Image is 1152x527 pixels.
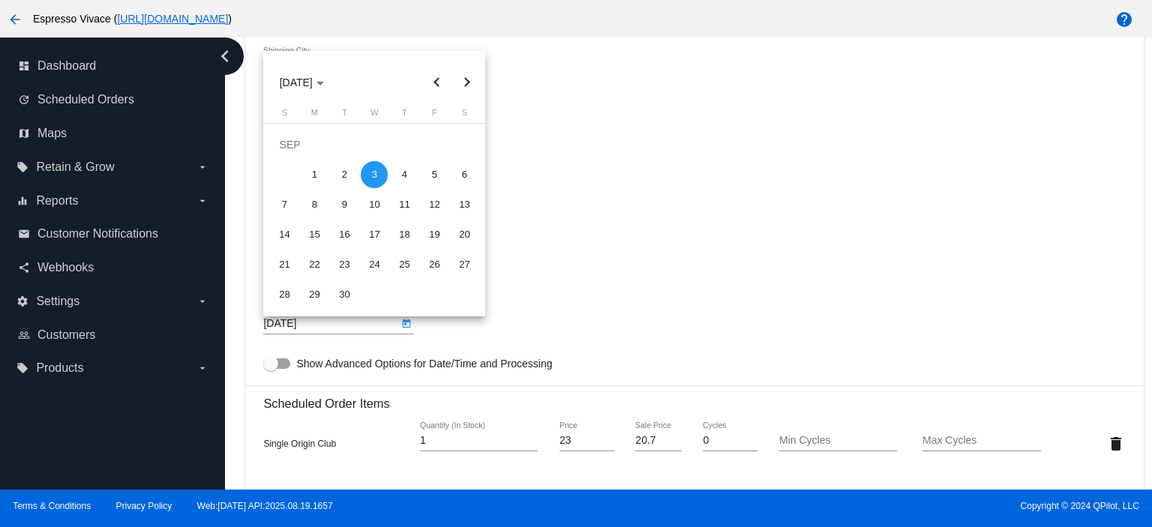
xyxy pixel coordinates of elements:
td: September 2, 2025 [329,160,359,190]
div: 19 [421,221,448,248]
div: 21 [271,251,298,278]
td: September 21, 2025 [269,250,299,280]
button: Previous month [421,67,451,97]
th: Monday [299,108,329,123]
div: 11 [391,191,418,218]
div: 2 [331,161,358,188]
td: September 17, 2025 [359,220,389,250]
td: September 9, 2025 [329,190,359,220]
td: SEP [269,130,479,160]
th: Friday [419,108,449,123]
td: September 19, 2025 [419,220,449,250]
div: 16 [331,221,358,248]
div: 10 [361,191,388,218]
td: September 5, 2025 [419,160,449,190]
div: 3 [361,161,388,188]
div: 30 [331,281,358,308]
div: 8 [301,191,328,218]
td: September 10, 2025 [359,190,389,220]
td: September 27, 2025 [449,250,479,280]
div: 12 [421,191,448,218]
td: September 18, 2025 [389,220,419,250]
td: September 1, 2025 [299,160,329,190]
div: 20 [451,221,478,248]
td: September 12, 2025 [419,190,449,220]
div: 4 [391,161,418,188]
div: 5 [421,161,448,188]
div: 7 [271,191,298,218]
td: September 25, 2025 [389,250,419,280]
td: September 3, 2025 [359,160,389,190]
th: Wednesday [359,108,389,123]
div: 28 [271,281,298,308]
td: September 13, 2025 [449,190,479,220]
div: 27 [451,251,478,278]
div: 9 [331,191,358,218]
td: September 23, 2025 [329,250,359,280]
span: [DATE] [280,76,324,88]
td: September 4, 2025 [389,160,419,190]
div: 14 [271,221,298,248]
div: 6 [451,161,478,188]
div: 13 [451,191,478,218]
div: 26 [421,251,448,278]
td: September 22, 2025 [299,250,329,280]
td: September 8, 2025 [299,190,329,220]
td: September 28, 2025 [269,280,299,310]
div: 29 [301,281,328,308]
td: September 24, 2025 [359,250,389,280]
button: Next month [451,67,481,97]
div: 17 [361,221,388,248]
th: Sunday [269,108,299,123]
td: September 16, 2025 [329,220,359,250]
div: 18 [391,221,418,248]
td: September 14, 2025 [269,220,299,250]
div: 1 [301,161,328,188]
div: 25 [391,251,418,278]
td: September 30, 2025 [329,280,359,310]
th: Saturday [449,108,479,123]
td: September 6, 2025 [449,160,479,190]
td: September 26, 2025 [419,250,449,280]
th: Thursday [389,108,419,123]
td: September 29, 2025 [299,280,329,310]
td: September 15, 2025 [299,220,329,250]
th: Tuesday [329,108,359,123]
td: September 11, 2025 [389,190,419,220]
td: September 7, 2025 [269,190,299,220]
td: September 20, 2025 [449,220,479,250]
div: 24 [361,251,388,278]
div: 23 [331,251,358,278]
button: Choose month and year [268,67,336,97]
div: 15 [301,221,328,248]
div: 22 [301,251,328,278]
